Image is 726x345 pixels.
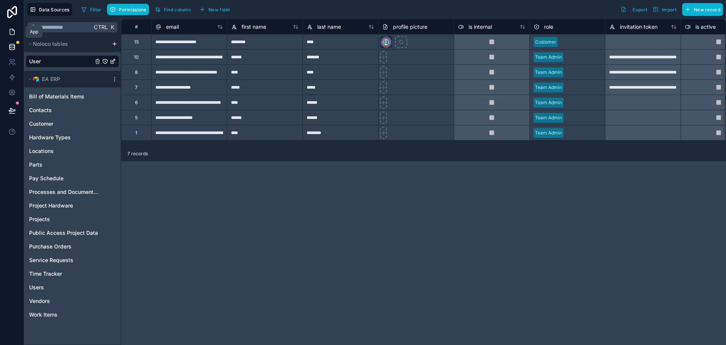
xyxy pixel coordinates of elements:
span: invitation token [620,23,658,31]
button: Data Sources [27,3,72,16]
button: Export [618,3,650,16]
div: 5 [135,115,138,121]
span: first name [242,23,266,31]
span: Import [662,7,676,12]
div: Team Admin [535,130,562,136]
div: 10 [134,54,139,60]
div: 6 [135,100,138,106]
span: is active [695,23,716,31]
span: Export [633,7,647,12]
button: Filter [78,4,104,15]
div: 7 [135,84,138,91]
div: Customer [535,39,556,45]
div: Team Admin [535,99,562,106]
span: Filter [90,7,102,12]
span: K [110,25,115,30]
span: Find column [164,7,191,12]
span: Permissions [119,7,146,12]
button: New field [197,4,233,15]
button: Find column [152,4,194,15]
div: Team Admin [535,69,562,76]
a: Permissions [107,4,152,15]
span: last name [317,23,341,31]
span: New record [694,7,720,12]
button: Import [650,3,679,16]
span: Data Sources [39,7,70,12]
span: is internal [468,23,492,31]
span: profile picture [393,23,427,31]
a: New record [679,3,723,16]
div: 15 [134,39,139,45]
div: Team Admin [535,54,562,61]
div: App [30,29,38,35]
div: 8 [135,69,138,75]
span: 7 records [127,151,148,157]
span: New field [208,7,230,12]
span: Ctrl [93,22,109,32]
div: 1 [135,130,137,136]
span: role [544,23,553,31]
button: Permissions [107,4,149,15]
div: Team Admin [535,84,562,91]
div: Team Admin [535,114,562,121]
span: email [166,23,179,31]
button: New record [682,3,723,16]
div: # [127,24,146,30]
